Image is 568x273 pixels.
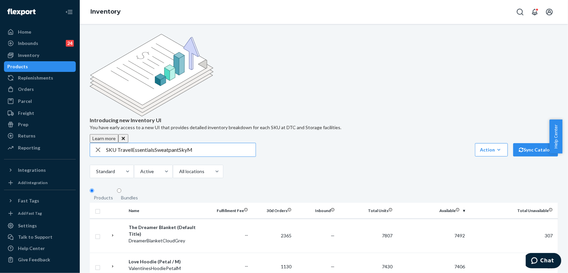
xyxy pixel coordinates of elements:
div: All locations [179,168,204,175]
button: Open notifications [528,5,541,19]
button: Close Navigation [62,5,76,19]
button: Talk to Support [4,232,76,242]
div: Prep [18,121,28,128]
button: Learn more [90,134,118,143]
div: Help Center [18,245,45,252]
a: Settings [4,220,76,231]
a: Reporting [4,142,76,153]
input: Active [154,168,155,175]
div: 24 [66,40,74,47]
span: 7406 [454,264,465,269]
button: Integrations [4,165,76,175]
a: Inbounds24 [4,38,76,49]
th: Name [126,203,207,219]
div: Love Hoodie (Petal / M) [129,258,205,265]
div: Freight [18,110,34,117]
div: Active [140,168,153,175]
div: Reporting [18,144,40,151]
a: Add Integration [4,178,76,187]
a: Add Fast Tag [4,209,76,218]
th: Total Units [337,203,395,219]
button: Close [118,134,128,143]
div: Fast Tags [18,197,39,204]
th: 30d Orders [251,203,294,219]
a: Home [4,27,76,37]
button: Help Center [549,120,562,153]
div: Products [7,63,28,70]
ol: breadcrumbs [85,2,126,22]
button: Fast Tags [4,195,76,206]
span: 7492 [454,233,465,238]
input: Bundles [117,188,121,193]
a: Inventory [4,50,76,61]
div: ValentinesHoodiePetalM [129,265,205,272]
div: Returns [18,133,36,139]
td: 2365 [251,219,294,253]
div: Add Integration [18,180,48,185]
div: Orders [18,86,34,93]
span: 7430 [382,264,393,269]
div: Talk to Support [18,234,53,240]
p: Introducing new Inventory UI [90,117,558,124]
a: Freight [4,108,76,119]
div: Action [480,146,503,153]
div: Settings [18,222,37,229]
a: Prep [4,119,76,130]
input: All locations [204,168,205,175]
a: Parcel [4,96,76,107]
th: Inbound [294,203,338,219]
p: ... [210,231,248,237]
div: DreamerBlanketCloudGrey [129,237,205,244]
button: Open account menu [543,5,556,19]
div: The Dreamer Blanket (Default Title) [129,224,205,237]
a: Orders [4,84,76,95]
span: — [331,264,335,269]
a: Inventory [90,8,121,15]
input: Search inventory by name or sku [106,143,256,156]
iframe: Opens a widget where you can chat to one of our agents [526,253,561,270]
th: Total Unavailable [468,203,558,219]
div: Home [18,29,31,35]
button: Sync Catalog [513,143,558,156]
input: Products [90,188,94,193]
div: Standard [96,168,114,175]
span: 307 [545,233,553,238]
div: Inbounds [18,40,38,47]
img: new-reports-banner-icon.82668bd98b6a51aee86340f2a7b77ae3.png [90,34,213,117]
div: Products [94,194,113,201]
input: Standard [115,168,116,175]
a: Help Center [4,243,76,254]
div: Parcel [18,98,32,105]
div: Add Fast Tag [18,210,42,216]
div: Bundles [121,194,138,201]
th: Fulfillment Fee [207,203,251,219]
span: — [331,233,335,238]
button: Action [475,143,508,156]
a: Products [4,61,76,72]
div: Replenishments [18,75,53,81]
button: Give Feedback [4,254,76,265]
div: Inventory [18,52,39,59]
div: Give Feedback [18,256,50,263]
span: 7807 [382,233,393,238]
button: Open Search Box [513,5,527,19]
div: Integrations [18,167,46,173]
a: Returns [4,131,76,141]
a: Replenishments [4,73,76,83]
p: ... [210,262,248,268]
p: You have early access to a new UI that provides detailed inventory breakdown for each SKU at DTC ... [90,124,558,131]
img: Flexport logo [7,9,36,15]
th: Available [395,203,468,219]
